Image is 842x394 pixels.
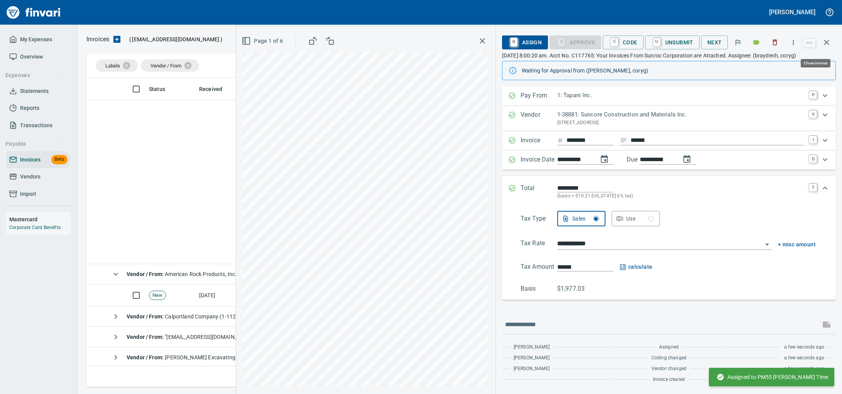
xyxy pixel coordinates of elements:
strong: Vendor / From : [127,354,165,360]
span: Assigned [659,343,679,351]
p: Invoice [521,136,557,146]
p: Total [521,184,557,200]
div: Use [626,214,654,224]
span: This records your message into the invoice and notifies anyone mentioned [817,315,836,334]
p: ( ) [125,35,222,43]
h5: [PERSON_NAME] [769,8,815,16]
a: InvoicesBeta [6,151,71,168]
div: Vendor / From [141,59,199,72]
span: American Rock Products, Inc. (1-10054) [127,271,262,277]
svg: Invoice number [557,136,563,145]
strong: Vendor / From : [127,271,165,277]
a: Reports [6,99,71,117]
a: V [809,110,817,118]
span: Assigned to PM55 [PERSON_NAME] Time [717,373,828,381]
span: Vendor changed [651,365,686,373]
p: Vendor [521,110,557,126]
p: $1,977.03 [557,284,594,293]
button: Upload an Invoice [109,35,125,44]
span: "[EMAIL_ADDRESS][DOMAIN_NAME]" <[DOMAIN_NAME][EMAIL_ADDRESS][DOMAIN_NAME]> [127,334,391,340]
button: Flag [729,34,746,51]
button: + misc amount [778,240,816,249]
button: RAssign [502,35,548,49]
div: Coding Required [549,38,601,45]
p: 1: Tapani Inc. [557,91,805,100]
span: [PERSON_NAME] [514,343,549,351]
p: Due [627,155,663,164]
p: Tax Type [521,214,557,226]
a: I [809,136,817,143]
span: [PERSON_NAME] Excavating LLC (1-22988) [127,354,272,360]
strong: Vendor / From : [127,313,165,320]
a: Corporate Card Benefits [9,225,61,230]
p: Invoices [86,35,109,44]
span: Payable [5,139,64,149]
a: Transactions [6,117,71,134]
span: Vendors [20,172,41,182]
span: Received [199,84,232,94]
button: Sales [557,211,605,226]
span: Calportland Company (1-11224) [127,313,244,320]
div: Expand [502,150,836,170]
button: Discard [766,34,783,51]
button: change due date [678,150,696,168]
p: Tax Amount [521,262,557,272]
span: a few seconds ago [784,365,824,373]
div: Expand [502,208,836,300]
span: Transactions [20,121,52,130]
button: Expenses [2,68,67,83]
span: Import [20,189,36,199]
div: Expand [502,86,836,106]
button: Labels [748,34,765,51]
a: C [611,38,618,46]
p: [DATE] 8:00:20 am. Acct No. C117765: Your Invoices From Sunroc Corporation are Attached. Assignee... [502,52,836,59]
a: D [809,155,817,163]
button: CCode [603,35,644,49]
div: Waiting for Approval from ([PERSON_NAME], coryg) [522,64,829,77]
button: UUnsubmit [645,35,700,49]
span: a few seconds ago [784,354,824,362]
span: Beta [51,155,68,164]
div: Expand [502,131,836,150]
button: Payable [2,137,67,151]
button: Next [701,35,728,50]
span: Status [149,84,165,94]
strong: Vendor / From : [127,334,165,340]
img: Finvari [5,3,63,22]
span: Received [199,84,222,94]
span: Overview [20,52,43,62]
nav: breadcrumb [86,35,109,44]
button: [PERSON_NAME] [767,6,817,18]
span: Statements [20,86,49,96]
span: Vendor / From [150,63,181,69]
div: Expand [502,176,836,208]
span: Next [707,38,722,47]
p: Basis [521,284,557,293]
button: Page 1 of 6 [240,34,286,48]
span: Code [609,36,637,49]
p: 1-38881: Suncore Construction and Materials Inc. [557,110,805,119]
a: Vendors [6,168,71,185]
a: U [653,38,661,46]
a: R [510,38,517,46]
h6: Mastercard [9,215,71,224]
span: Status [149,84,175,94]
a: Overview [6,48,71,66]
a: Import [6,185,71,203]
span: [PERSON_NAME] [514,354,549,362]
svg: Invoice description [620,136,627,144]
button: More [785,34,802,51]
button: calculate [620,262,653,272]
a: T [809,184,817,191]
div: Sales [572,214,599,224]
div: Labels [96,59,138,72]
button: change date [595,150,614,168]
p: Pay From [521,91,557,101]
button: Open [762,239,773,250]
a: esc [804,39,815,47]
span: Invoice created [653,376,685,384]
div: Expand [502,106,836,131]
button: Use [612,211,660,226]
